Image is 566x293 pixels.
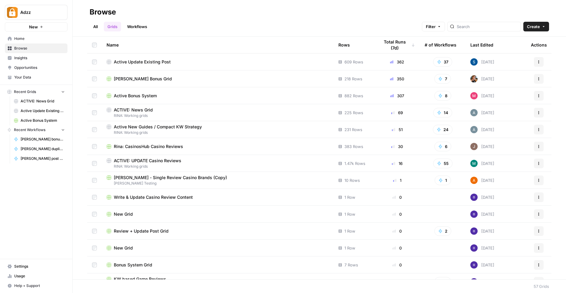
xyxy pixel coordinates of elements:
[107,130,329,135] span: RINA: Working grids
[470,126,494,133] div: [DATE]
[107,211,329,217] a: New Grid
[344,110,363,116] span: 225 Rows
[107,124,329,135] a: Active New Guides / Compact KW StrategyRINA: Working grids
[11,144,67,154] a: [PERSON_NAME] duplicate check CRM
[90,22,101,31] a: All
[379,194,415,200] div: 0
[114,245,133,251] span: New Grid
[470,194,494,201] div: [DATE]
[5,53,67,63] a: Insights
[7,7,18,18] img: Adzz Logo
[433,57,452,67] button: 37
[20,9,57,15] span: Adzz
[433,108,452,118] button: 14
[527,24,540,30] span: Create
[470,194,478,201] img: c47u9ku7g2b7umnumlgy64eel5a2
[21,118,65,123] span: Active Bonus System
[379,279,415,285] div: 0
[344,194,355,200] span: 1 Row
[5,72,67,82] a: Your Data
[14,75,65,80] span: Your Data
[21,137,65,142] span: [PERSON_NAME] bonus to social media - grid specific
[114,93,157,99] span: Active Bonus System
[470,58,478,66] img: v57kel29kunc1ymryyci9cunv9zd
[114,143,183,150] span: Rina: CasinosHub Casino Reviews
[21,146,65,152] span: [PERSON_NAME] duplicate check CRM
[433,125,452,134] button: 24
[344,279,358,285] span: 0 Rows
[114,228,169,234] span: Review + Update Post Grid
[470,211,478,218] img: c47u9ku7g2b7umnumlgy64eel5a2
[470,143,494,150] div: [DATE]
[107,228,329,234] a: Review + Update Post Grid
[470,126,478,133] img: spdl5mgdtlnfuebrp5d83uw92e8p
[470,75,478,82] img: nwfydx8388vtdjnj28izaazbsiv8
[425,37,456,53] div: # of Workflows
[470,278,494,285] div: [DATE]
[470,177,478,184] img: 1uqwqwywk0hvkeqipwlzjk5gjbnq
[11,116,67,125] a: Active Bonus System
[5,262,67,271] a: Settings
[114,107,153,113] span: ACTIVE: News Grid
[434,277,451,287] button: 2
[5,271,67,281] a: Usage
[14,65,65,70] span: Opportunities
[434,74,451,84] button: 7
[14,55,65,61] span: Insights
[107,93,329,99] a: Active Bonus System
[379,143,415,150] div: 30
[379,59,415,65] div: 362
[114,158,181,164] span: ACTIVE: UPDATE Casino Reviews
[11,96,67,106] a: ACTIVE: News Grid
[14,36,65,41] span: Home
[379,76,415,82] div: 350
[14,46,65,51] span: Browse
[344,262,358,268] span: 7 Rows
[5,125,67,134] button: Recent Workflows
[379,37,415,53] div: Total Runs (7d)
[5,63,67,72] a: Opportunities
[107,76,329,82] a: [PERSON_NAME] Bonus Grid
[344,160,365,166] span: 1.47k Rows
[470,244,478,252] img: c47u9ku7g2b7umnumlgy64eel5a2
[435,175,451,185] button: 1
[470,211,494,218] div: [DATE]
[470,92,494,99] div: [DATE]
[379,245,415,251] div: 0
[344,127,362,133] span: 231 Rows
[344,93,363,99] span: 882 Rows
[107,158,329,169] a: ACTIVE: UPDATE Casino ReviewsRINA: Working grids
[107,181,329,186] span: [PERSON_NAME] Testing
[114,194,193,200] span: Write & Update Casino Review Content
[531,37,547,53] div: Actions
[379,160,415,166] div: 16
[107,262,329,268] a: Bonus System Grid
[523,22,549,31] button: Create
[21,156,65,161] span: [PERSON_NAME] post updater
[107,113,329,118] span: RINA: Working grids
[5,43,67,53] a: Browse
[5,22,67,31] button: New
[5,5,67,20] button: Workspace: Adzz
[5,87,67,96] button: Recent Grids
[14,283,65,288] span: Help + Support
[470,261,494,269] div: [DATE]
[344,228,355,234] span: 1 Row
[434,91,451,101] button: 8
[379,110,415,116] div: 69
[470,109,494,116] div: [DATE]
[104,22,121,31] a: Grids
[379,127,415,133] div: 51
[534,283,549,289] div: 57 Grids
[344,211,355,217] span: 1 Row
[470,177,494,184] div: [DATE]
[114,175,227,181] span: [PERSON_NAME] - Single Review Casino Brands (Copy)
[114,59,171,65] span: Active Update Existing Post
[422,22,445,31] button: Filter
[11,134,67,144] a: [PERSON_NAME] bonus to social media - grid specific
[14,127,45,133] span: Recent Workflows
[344,143,363,150] span: 383 Rows
[433,159,452,168] button: 55
[14,264,65,269] span: Settings
[11,154,67,163] a: [PERSON_NAME] post updater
